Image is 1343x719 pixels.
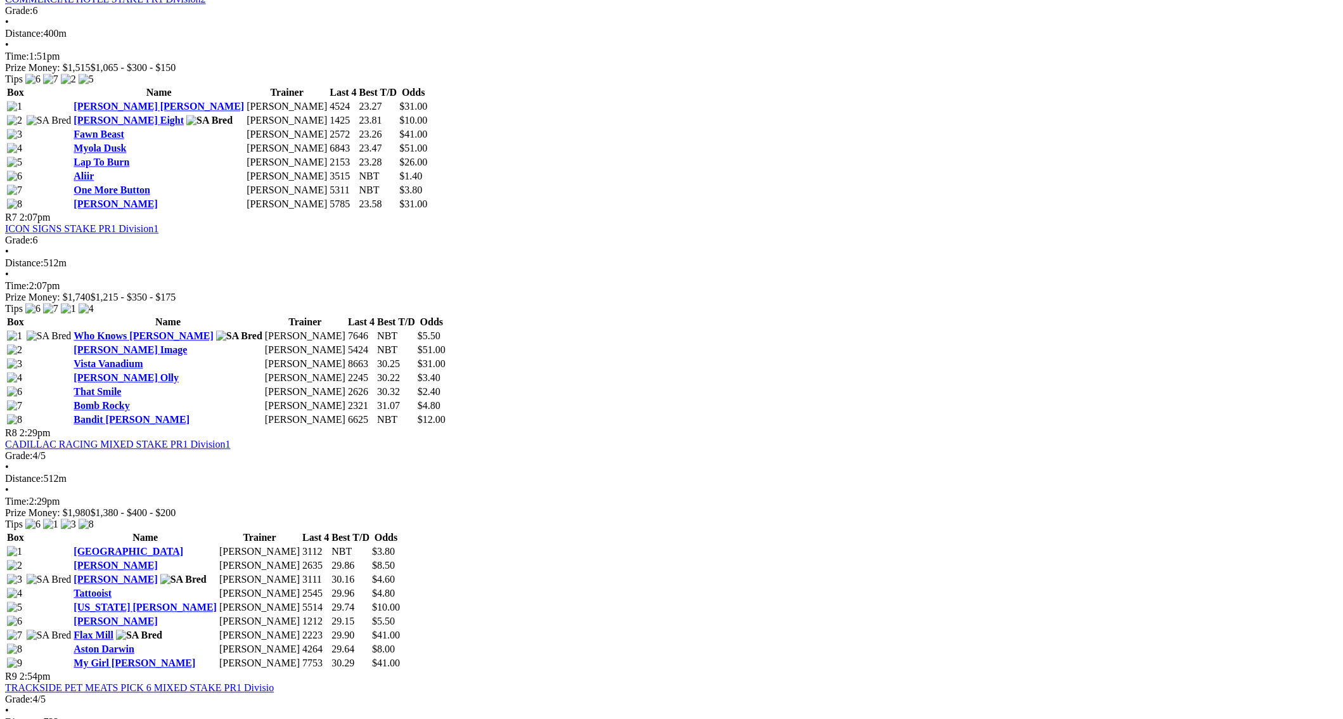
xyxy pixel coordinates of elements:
a: That Smile [74,386,121,397]
th: Trainer [264,316,346,328]
span: $41.00 [399,129,427,139]
td: [PERSON_NAME] [264,372,346,384]
td: 23.28 [359,156,398,169]
td: 30.22 [376,372,416,384]
span: $5.50 [372,616,395,626]
td: [PERSON_NAME] [264,330,346,342]
span: $8.50 [372,560,395,571]
span: $51.00 [399,143,427,153]
span: Distance: [5,28,43,39]
a: ICON SIGNS STAKE PR1 Division1 [5,223,158,234]
a: Aston Darwin [74,644,134,654]
a: CADILLAC RACING MIXED STAKE PR1 Division1 [5,439,231,450]
img: 2 [7,115,22,126]
a: Aliir [74,171,94,181]
td: 29.90 [331,629,370,642]
img: 6 [7,386,22,398]
td: 3112 [302,545,330,558]
th: Best T/D [359,86,398,99]
th: Best T/D [376,316,416,328]
a: Flax Mill [74,630,113,640]
td: [PERSON_NAME] [219,573,300,586]
td: 29.15 [331,615,370,628]
span: $3.40 [418,372,440,383]
span: $4.80 [372,588,395,599]
span: Distance: [5,257,43,268]
td: [PERSON_NAME] [264,385,346,398]
img: 4 [7,372,22,384]
img: SA Bred [216,330,262,342]
span: $2.40 [418,386,440,397]
td: 31.07 [376,399,416,412]
span: $12.00 [418,414,446,425]
td: 23.47 [359,142,398,155]
img: 7 [7,630,22,641]
div: 2:07pm [5,280,1338,292]
td: [PERSON_NAME] [219,587,300,600]
span: $31.00 [418,358,446,369]
td: NBT [376,344,416,356]
td: [PERSON_NAME] [246,142,328,155]
img: SA Bred [160,574,207,585]
a: Vista Vanadium [74,358,143,369]
td: 5424 [347,344,375,356]
td: [PERSON_NAME] [246,170,328,183]
a: [PERSON_NAME] Image [74,344,187,355]
td: [PERSON_NAME] [219,657,300,670]
a: Tattooist [74,588,112,599]
img: 1 [61,303,76,314]
span: R9 [5,671,17,682]
img: 7 [43,303,58,314]
span: • [5,462,9,472]
a: Bandit [PERSON_NAME] [74,414,190,425]
a: [PERSON_NAME] [74,560,157,571]
span: $3.80 [399,185,422,195]
span: • [5,16,9,27]
a: Bomb Rocky [74,400,129,411]
span: $10.00 [372,602,400,612]
img: 1 [7,330,22,342]
span: $26.00 [399,157,427,167]
span: $10.00 [399,115,427,126]
th: Last 4 [302,531,330,544]
span: $4.60 [372,574,395,585]
img: 7 [7,185,22,196]
td: 2223 [302,629,330,642]
span: Distance: [5,473,43,484]
td: NBT [359,170,398,183]
img: 9 [7,657,22,669]
span: $41.00 [372,630,400,640]
img: 6 [25,519,41,530]
td: 2321 [347,399,375,412]
img: 2 [7,560,22,571]
span: $51.00 [418,344,446,355]
td: 3111 [302,573,330,586]
div: 400m [5,28,1338,39]
span: Tips [5,74,23,84]
td: [PERSON_NAME] [219,545,300,558]
td: 1212 [302,615,330,628]
span: Box [7,316,24,327]
a: TRACKSIDE PET MEATS PICK 6 MIXED STAKE PR1 Divisio [5,682,274,693]
td: 29.86 [331,559,370,572]
div: Prize Money: $1,515 [5,62,1338,74]
img: 2 [61,74,76,85]
td: NBT [331,545,370,558]
td: 4524 [329,100,357,113]
td: [PERSON_NAME] [246,156,328,169]
div: 512m [5,473,1338,484]
a: Fawn Beast [74,129,124,139]
span: R8 [5,427,17,438]
a: One More Button [74,185,150,195]
a: [US_STATE] [PERSON_NAME] [74,602,217,612]
img: 8 [7,198,22,210]
td: 6625 [347,413,375,426]
th: Best T/D [331,531,370,544]
span: $3.80 [372,546,395,557]
td: [PERSON_NAME] [264,358,346,370]
img: 2 [7,344,22,356]
td: 2572 [329,128,357,141]
img: 5 [7,157,22,168]
th: Trainer [246,86,328,99]
div: 6 [5,5,1338,16]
